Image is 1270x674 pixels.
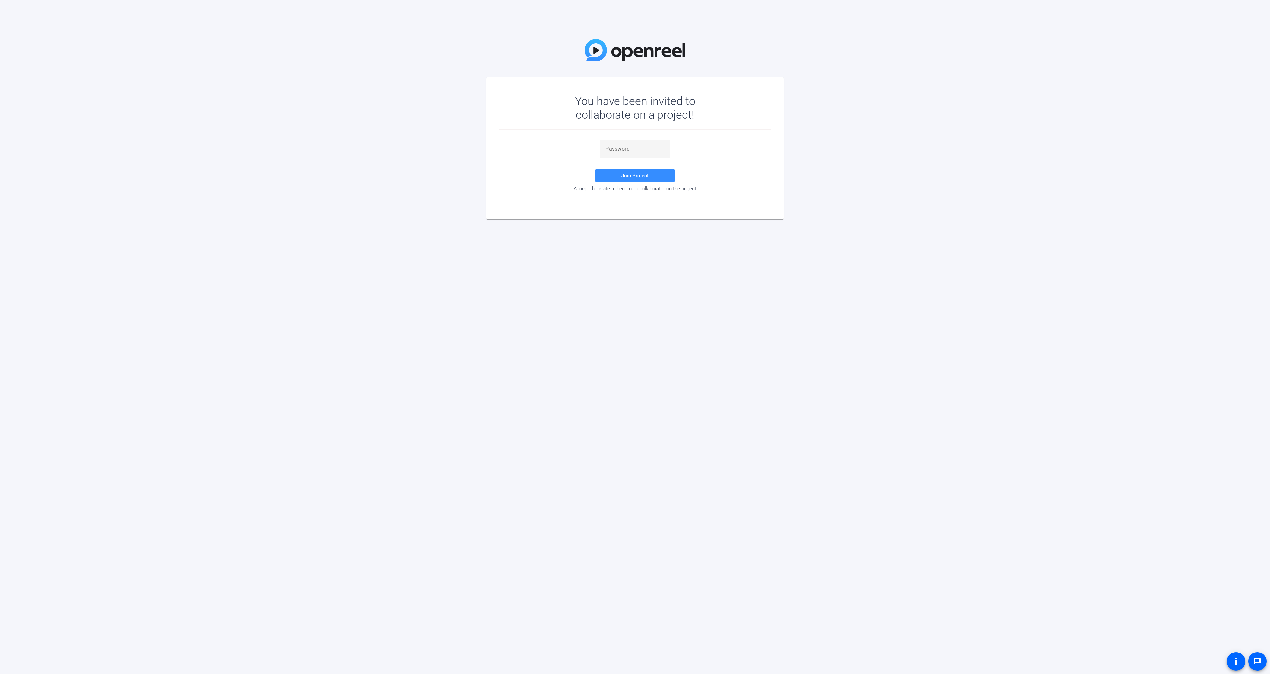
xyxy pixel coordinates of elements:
input: Password [605,145,665,153]
span: Join Project [621,173,649,179]
img: OpenReel Logo [585,39,685,61]
mat-icon: message [1253,657,1261,665]
div: You have been invited to collaborate on a project! [556,94,714,122]
div: Accept the invite to become a collaborator on the project [499,186,771,191]
mat-icon: accessibility [1232,657,1240,665]
button: Join Project [595,169,675,182]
